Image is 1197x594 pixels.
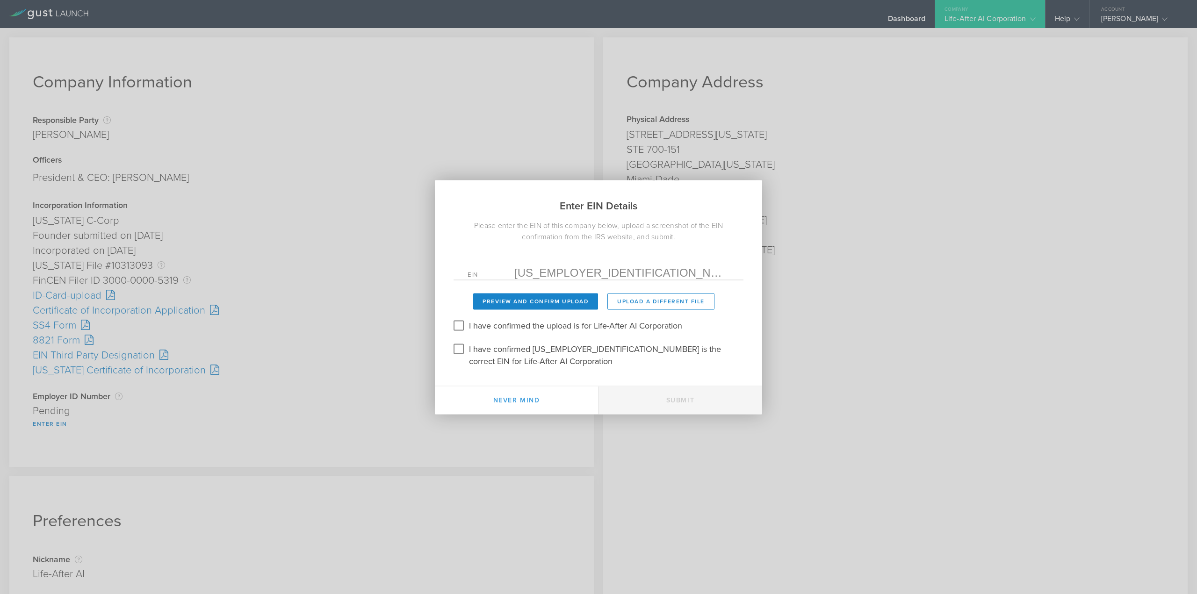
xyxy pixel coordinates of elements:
[1150,549,1197,594] iframe: Chat Widget
[435,180,762,220] h2: Enter EIN Details
[435,386,598,414] button: Never mind
[607,293,714,309] button: Upload a different File
[469,341,741,367] label: I have confirmed [US_EMPLOYER_IDENTIFICATION_NUMBER] is the correct EIN for Life-After AI Corpora...
[435,220,762,242] div: Please enter the EIN of this company below, upload a screenshot of the EIN confirmation from the ...
[473,293,598,309] button: Preview and Confirm Upload
[468,272,514,279] label: EIN
[514,265,729,279] input: Required
[598,386,762,414] button: Submit
[469,318,682,331] label: I have confirmed the upload is for Life-After AI Corporation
